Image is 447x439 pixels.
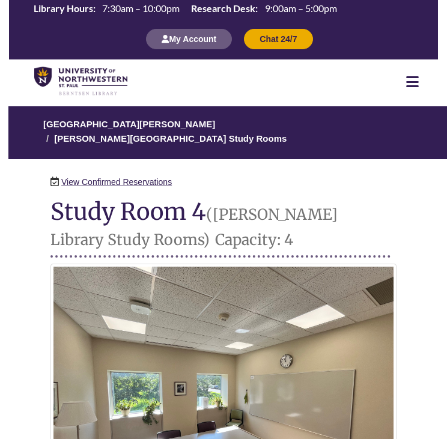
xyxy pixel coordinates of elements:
a: [PERSON_NAME][GEOGRAPHIC_DATA] Study Rooms [54,133,287,144]
a: View Confirmed Reservations [61,177,172,187]
a: [GEOGRAPHIC_DATA][PERSON_NAME] [43,119,215,129]
img: UNWSP Library Logo [34,67,127,96]
small: Capacity: 4 [215,230,293,249]
button: Chat 24/7 [244,29,312,49]
button: My Account [146,29,232,49]
a: Hours Today [29,2,341,16]
small: ([PERSON_NAME] Library Study Rooms) [50,205,338,249]
th: Library Hours: [29,2,97,15]
a: My Account [146,34,232,44]
a: Chat 24/7 [244,34,312,44]
h1: Study Room 4 [50,174,391,258]
span: 7:30am – 10:00pm [102,2,180,14]
nav: Breadcrumb [50,106,397,159]
span: 9:00am – 5:00pm [265,2,337,14]
table: Hours Today [29,2,341,15]
th: Research Desk: [186,2,260,15]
